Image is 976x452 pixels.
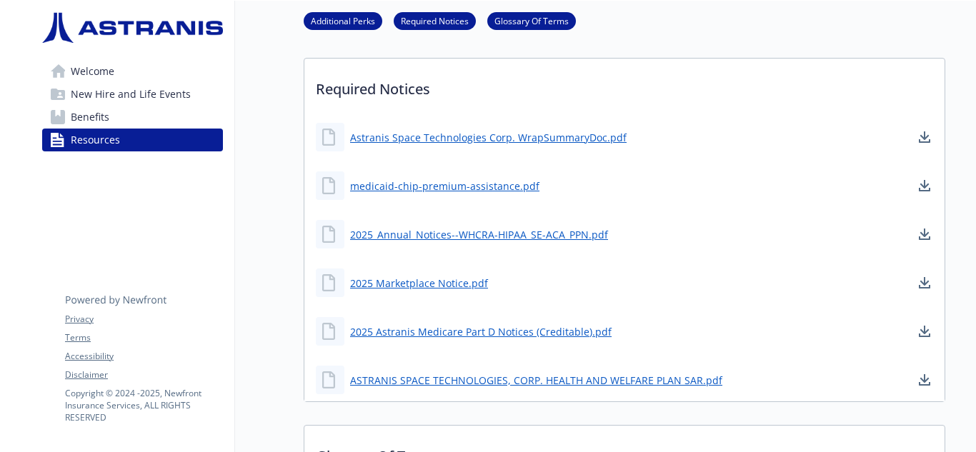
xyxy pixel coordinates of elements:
[65,368,222,381] a: Disclaimer
[65,387,222,423] p: Copyright © 2024 - 2025 , Newfront Insurance Services, ALL RIGHTS RESERVED
[350,324,612,339] a: 2025 Astranis Medicare Part D Notices (Creditable).pdf
[42,129,223,151] a: Resources
[350,227,608,242] a: 2025_Annual_Notices--WHCRA-HIPAA_SE-ACA_PPN.pdf
[916,323,933,340] a: download document
[487,14,576,27] a: Glossary Of Terms
[71,106,109,129] span: Benefits
[916,177,933,194] a: download document
[916,274,933,291] a: download document
[394,14,476,27] a: Required Notices
[350,130,627,145] a: Astranis Space Technologies Corp. WrapSummaryDoc.pdf
[304,14,382,27] a: Additional Perks
[71,129,120,151] span: Resources
[65,350,222,363] a: Accessibility
[71,60,114,83] span: Welcome
[42,83,223,106] a: New Hire and Life Events
[65,331,222,344] a: Terms
[350,179,539,194] a: medicaid-chip-premium-assistance.pdf
[42,106,223,129] a: Benefits
[42,60,223,83] a: Welcome
[304,59,945,111] p: Required Notices
[350,373,722,388] a: ASTRANIS SPACE TECHNOLOGIES, CORP. HEALTH AND WELFARE PLAN SAR.pdf
[916,226,933,243] a: download document
[71,83,191,106] span: New Hire and Life Events
[350,276,488,291] a: 2025 Marketplace Notice.pdf
[65,313,222,326] a: Privacy
[916,371,933,388] a: download document
[916,129,933,146] a: download document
